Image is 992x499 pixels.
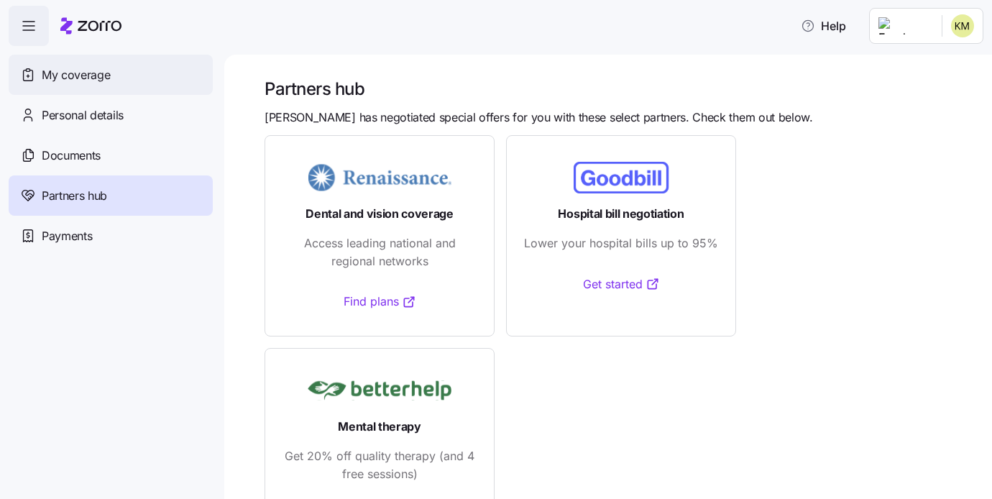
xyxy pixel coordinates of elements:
span: Get 20% off quality therapy (and 4 free sessions) [283,447,477,483]
span: [PERSON_NAME] has negotiated special offers for you with these select partners. Check them out be... [265,109,813,127]
span: Access leading national and regional networks [283,234,477,270]
span: Partners hub [42,187,107,205]
a: Payments [9,216,213,256]
span: Help [801,17,846,35]
a: Documents [9,135,213,175]
img: Employer logo [878,17,930,35]
span: Personal details [42,106,124,124]
button: Help [789,12,858,40]
span: Documents [42,147,101,165]
a: Get started [583,275,660,293]
span: Payments [42,227,92,245]
span: Dental and vision coverage [306,205,454,223]
a: Personal details [9,95,213,135]
span: Mental therapy [338,418,421,436]
a: My coverage [9,55,213,95]
span: My coverage [42,66,110,84]
a: Partners hub [9,175,213,216]
h1: Partners hub [265,78,972,100]
span: Hospital bill negotiation [558,205,684,223]
span: Lower your hospital bills up to 95% [524,234,718,252]
img: 195919ceed15c2f5faf1a9cb298df0f5 [951,14,974,37]
a: Find plans [344,293,416,311]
